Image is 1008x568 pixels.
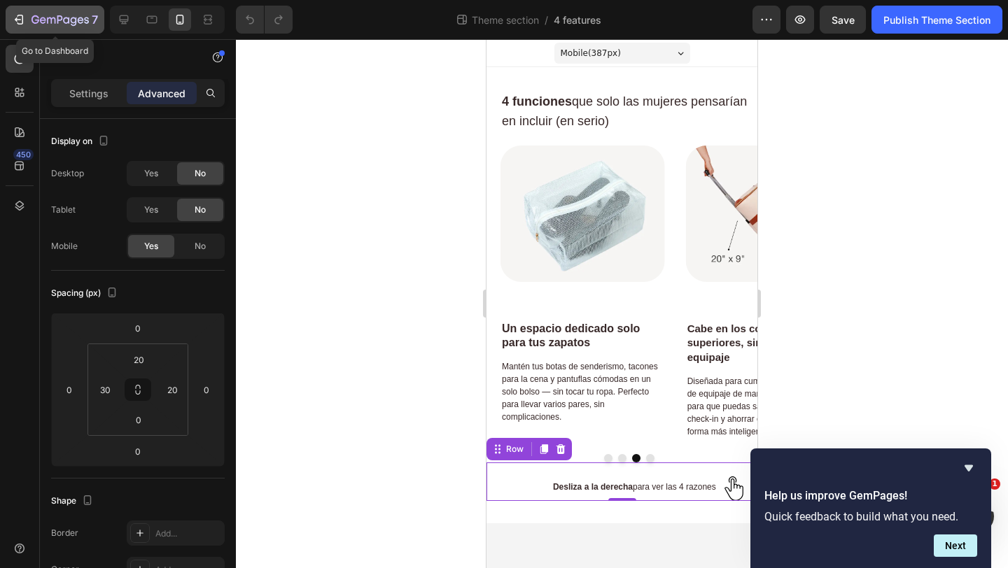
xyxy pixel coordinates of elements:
strong: Cabe en los compartimentos superiores, sin tarifas de equipaje [201,283,344,325]
input: 0 [124,441,152,462]
div: Display on [51,132,112,151]
img: image_demo.jpg [199,106,364,243]
input: 20px [125,349,153,370]
div: Add... [155,527,221,540]
div: Publish Theme Section [883,13,990,27]
p: Settings [69,86,108,101]
button: Hide survey [960,460,977,476]
p: Advanced [138,86,185,101]
button: 7 [6,6,104,34]
button: Dot [118,415,126,423]
button: Next question [934,534,977,557]
p: Row [68,50,187,66]
span: No [195,167,206,180]
span: Diseñada para cumplir con los requisitos de equipaje de mano de las aerolíneas, para que puedas s... [201,337,352,397]
input: 0 [124,318,152,339]
span: Save [832,14,855,26]
input: 0 [59,379,80,400]
div: Spacing (px) [51,284,120,303]
span: 4 features [554,13,601,27]
span: No [195,204,206,216]
img: image_demo.jpg [238,437,257,462]
div: Undo/Redo [236,6,293,34]
div: Desktop [51,167,84,180]
iframe: Design area [486,39,757,568]
div: Row [17,404,40,416]
span: Yes [144,204,158,216]
div: Tablet [51,204,76,216]
button: Dot [160,415,168,423]
h2: Help us improve GemPages! [764,488,977,504]
input: 20px [162,379,183,400]
span: Yes [144,167,158,180]
span: Yes [144,240,158,253]
span: 1 [989,478,1000,490]
button: Dot [146,415,154,423]
p: 7 [92,11,98,28]
div: Shape [51,492,96,511]
span: Theme section [469,13,542,27]
input: 0 [196,379,217,400]
span: No [195,240,206,253]
input: 30px [94,379,115,400]
button: Save [820,6,866,34]
input: 0px [125,409,153,430]
p: Quick feedback to build what you need. [764,510,977,523]
div: Mobile [51,240,78,253]
span: / [545,13,548,27]
strong: Desliza a la derecha [66,443,146,453]
div: Rich Text Editor. Editing area: main [21,437,231,458]
button: Dot [132,415,140,423]
div: Help us improve GemPages! [764,460,977,557]
div: Border [51,527,78,539]
span: para ver las 4 razones [66,443,230,453]
button: Publish Theme Section [871,6,1002,34]
div: 450 [13,149,34,160]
